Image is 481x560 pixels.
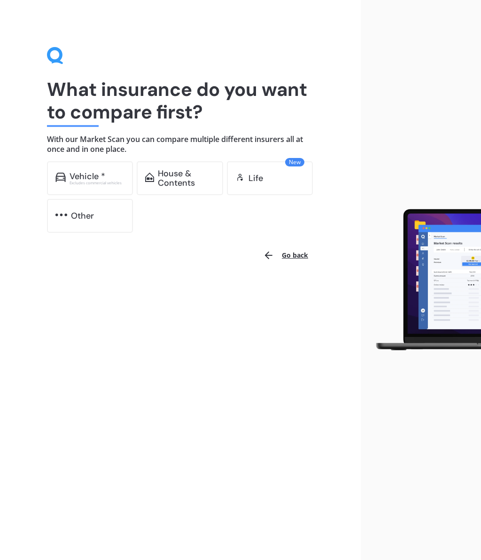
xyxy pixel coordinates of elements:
[257,244,314,267] button: Go back
[145,173,154,182] img: home-and-contents.b802091223b8502ef2dd.svg
[248,174,263,183] div: Life
[158,169,215,188] div: House & Contents
[55,173,66,182] img: car.f15378c7a67c060ca3f3.svg
[55,210,67,220] img: other.81dba5aafe580aa69f38.svg
[285,158,304,166] span: New
[70,172,105,181] div: Vehicle *
[47,78,314,123] h1: What insurance do you want to compare first?
[368,206,481,354] img: laptop.webp
[71,211,94,221] div: Other
[47,134,314,154] h4: With our Market Scan you can compare multiple different insurers all at once and in one place.
[70,181,125,185] div: Excludes commercial vehicles
[235,173,245,182] img: life.f720d6a2d7cdcd3ad642.svg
